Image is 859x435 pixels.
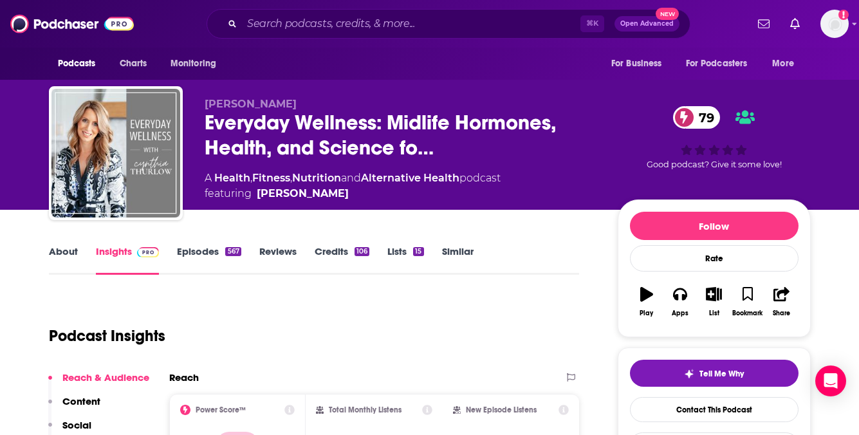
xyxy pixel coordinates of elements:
a: InsightsPodchaser Pro [96,245,160,275]
p: Content [62,395,100,407]
span: Tell Me Why [699,369,744,379]
span: For Podcasters [686,55,748,73]
a: Contact This Podcast [630,397,799,422]
a: About [49,245,78,275]
div: A podcast [205,171,501,201]
span: Logged in as heidi.egloff [820,10,849,38]
svg: Add a profile image [838,10,849,20]
button: Reach & Audience [48,371,149,395]
span: New [656,8,679,20]
span: featuring [205,186,501,201]
h2: Power Score™ [196,405,246,414]
button: open menu [49,51,113,76]
button: Follow [630,212,799,240]
a: Alternative Health [361,172,459,184]
h1: Podcast Insights [49,326,165,346]
span: , [250,172,252,184]
div: Bookmark [732,310,762,317]
div: Share [773,310,790,317]
a: 79 [673,106,721,129]
button: Bookmark [731,279,764,325]
div: Apps [672,310,688,317]
h2: Total Monthly Listens [329,405,402,414]
div: Open Intercom Messenger [815,366,846,396]
div: 567 [225,247,241,256]
button: open menu [162,51,233,76]
div: 15 [413,247,423,256]
a: Lists15 [387,245,423,275]
span: ⌘ K [580,15,604,32]
span: 79 [686,106,721,129]
a: Reviews [259,245,297,275]
span: More [772,55,794,73]
button: Apps [663,279,697,325]
span: For Business [611,55,662,73]
a: Similar [442,245,474,275]
a: Credits106 [315,245,369,275]
a: Show notifications dropdown [753,13,775,35]
div: List [709,310,719,317]
button: Share [764,279,798,325]
div: 106 [355,247,369,256]
button: Show profile menu [820,10,849,38]
span: , [290,172,292,184]
div: Play [640,310,653,317]
button: List [697,279,730,325]
span: Charts [120,55,147,73]
a: Charts [111,51,155,76]
a: Episodes567 [177,245,241,275]
img: Everyday Wellness: Midlife Hormones, Health, and Science for Women 35+ [51,89,180,217]
a: Nutrition [292,172,341,184]
span: Open Advanced [620,21,674,27]
span: and [341,172,361,184]
button: Play [630,279,663,325]
h2: New Episode Listens [466,405,537,414]
img: tell me why sparkle [684,369,694,379]
input: Search podcasts, credits, & more... [242,14,580,34]
button: open menu [763,51,810,76]
p: Social [62,419,91,431]
a: Health [214,172,250,184]
a: Fitness [252,172,290,184]
button: open menu [602,51,678,76]
div: Rate [630,245,799,272]
img: Podchaser Pro [137,247,160,257]
img: Podchaser - Follow, Share and Rate Podcasts [10,12,134,36]
span: Good podcast? Give it some love! [647,160,782,169]
img: User Profile [820,10,849,38]
a: Show notifications dropdown [785,13,805,35]
div: 79Good podcast? Give it some love! [618,98,811,178]
button: open menu [678,51,766,76]
button: Content [48,395,100,419]
span: Monitoring [171,55,216,73]
p: Reach & Audience [62,371,149,384]
button: tell me why sparkleTell Me Why [630,360,799,387]
a: Cynthia Thurlow [257,186,349,201]
button: Open AdvancedNew [614,16,679,32]
span: Podcasts [58,55,96,73]
span: [PERSON_NAME] [205,98,297,110]
div: Search podcasts, credits, & more... [207,9,690,39]
h2: Reach [169,371,199,384]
